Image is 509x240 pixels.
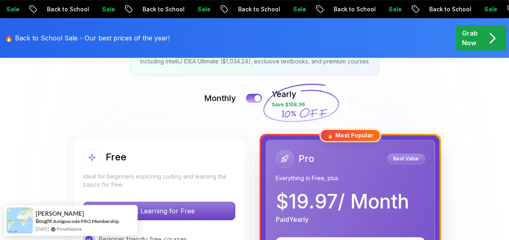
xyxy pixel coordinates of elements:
[83,173,235,189] p: Ideal for beginners exploring coding and learning the basics for free.
[132,5,187,13] p: Back to School
[419,5,474,13] p: Back to School
[57,225,82,232] a: ProveSource
[276,174,425,182] p: Everything in Free, plus
[83,207,235,215] a: Start Learning for Free
[140,57,369,65] p: Including IntelliJ IDEA Ultimate ($1,034.24), exclusive textbooks, and premium courses
[36,225,49,232] span: [DATE]
[6,207,33,234] img: provesource social proof notification image
[83,202,235,220] p: Start Learning for Free
[5,33,170,43] p: 🔥 Back to School Sale - Our best prices of the year!
[462,28,478,48] p: Grab Now
[323,5,378,13] p: Back to School
[283,5,309,13] p: Sale
[36,218,52,224] span: Bought
[298,152,314,165] h2: Pro
[204,93,236,104] p: Monthly
[83,202,235,220] button: Start Learning for Free
[187,5,213,13] p: Sale
[228,5,283,13] p: Back to School
[378,5,404,13] p: Sale
[92,5,117,13] p: Sale
[36,5,92,13] p: Back to School
[276,215,309,224] p: Paid Yearly
[36,210,84,217] span: [PERSON_NAME]
[106,151,126,164] h2: Free
[276,192,409,211] p: $ 19.97 / Month
[53,218,119,225] a: Amigoscode PRO Membership
[388,155,424,163] p: Best Value
[474,5,500,13] p: Sale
